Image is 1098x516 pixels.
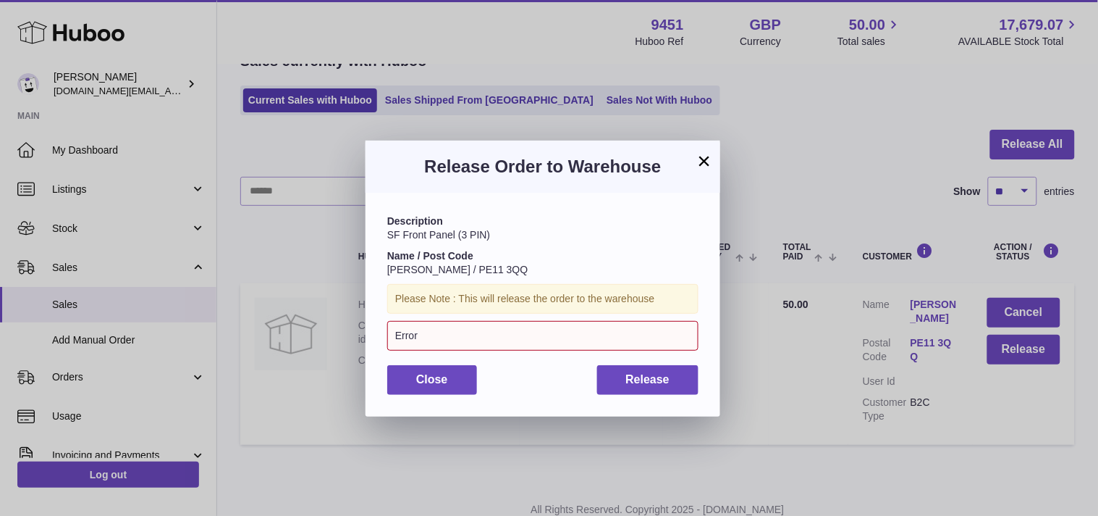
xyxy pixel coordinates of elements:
[416,373,448,386] span: Close
[387,321,698,351] div: Error
[597,365,699,395] button: Release
[387,155,698,178] h3: Release Order to Warehouse
[696,152,713,170] button: ×
[387,284,698,314] div: Please Note : This will release the order to the warehouse
[387,250,473,262] strong: Name / Post Code
[626,373,670,386] span: Release
[387,215,443,227] strong: Description
[387,264,528,275] span: [PERSON_NAME] / PE11 3QQ
[387,229,490,241] span: SF Front Panel (3 PIN)
[387,365,477,395] button: Close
